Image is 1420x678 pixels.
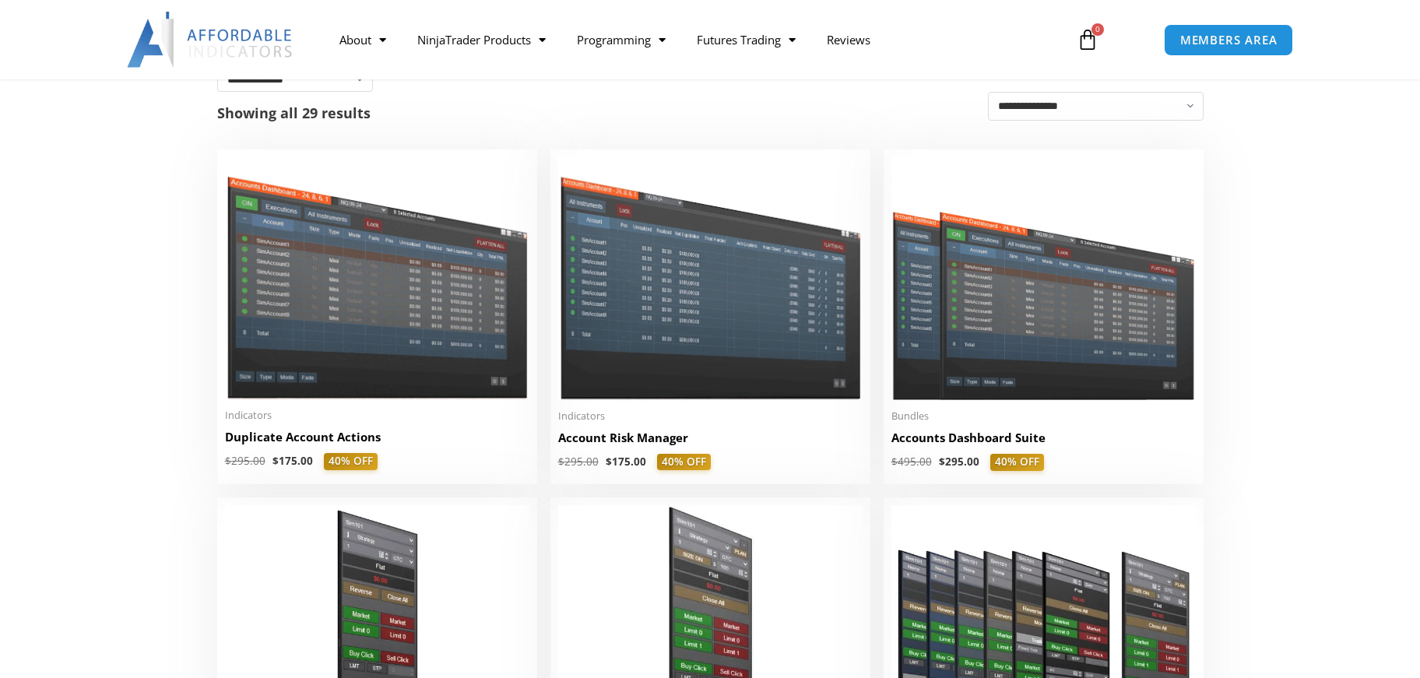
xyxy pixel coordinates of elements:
a: Futures Trading [681,22,811,58]
img: Accounts Dashboard Suite [891,157,1196,400]
a: 0 [1053,17,1122,62]
a: Account Risk Manager [558,430,863,454]
span: $ [891,455,898,469]
span: $ [606,455,612,469]
span: $ [225,454,231,468]
span: $ [558,455,564,469]
img: Duplicate Account Actions [225,157,529,399]
span: 40% OFF [657,454,711,471]
bdi: 295.00 [225,454,265,468]
a: Accounts Dashboard Suite [891,430,1196,454]
bdi: 495.00 [891,455,932,469]
span: 0 [1091,23,1104,36]
span: 40% OFF [324,453,378,470]
bdi: 175.00 [272,454,313,468]
img: LogoAI | Affordable Indicators – NinjaTrader [127,12,294,68]
a: MEMBERS AREA [1164,24,1294,56]
span: Bundles [891,409,1196,423]
p: Showing all 29 results [217,106,371,120]
a: Duplicate Account Actions [225,429,529,453]
span: $ [939,455,945,469]
img: Account Risk Manager [558,157,863,399]
nav: Menu [324,22,1059,58]
a: About [324,22,402,58]
h2: Duplicate Account Actions [225,429,529,445]
select: Shop order [988,92,1204,121]
h2: Accounts Dashboard Suite [891,430,1196,446]
h2: Account Risk Manager [558,430,863,446]
span: 40% OFF [990,454,1044,471]
span: Indicators [225,409,529,422]
span: MEMBERS AREA [1180,34,1278,46]
bdi: 175.00 [606,455,646,469]
span: Indicators [558,409,863,423]
span: $ [272,454,279,468]
a: Reviews [811,22,886,58]
bdi: 295.00 [939,455,979,469]
a: Programming [561,22,681,58]
a: NinjaTrader Products [402,22,561,58]
bdi: 295.00 [558,455,599,469]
